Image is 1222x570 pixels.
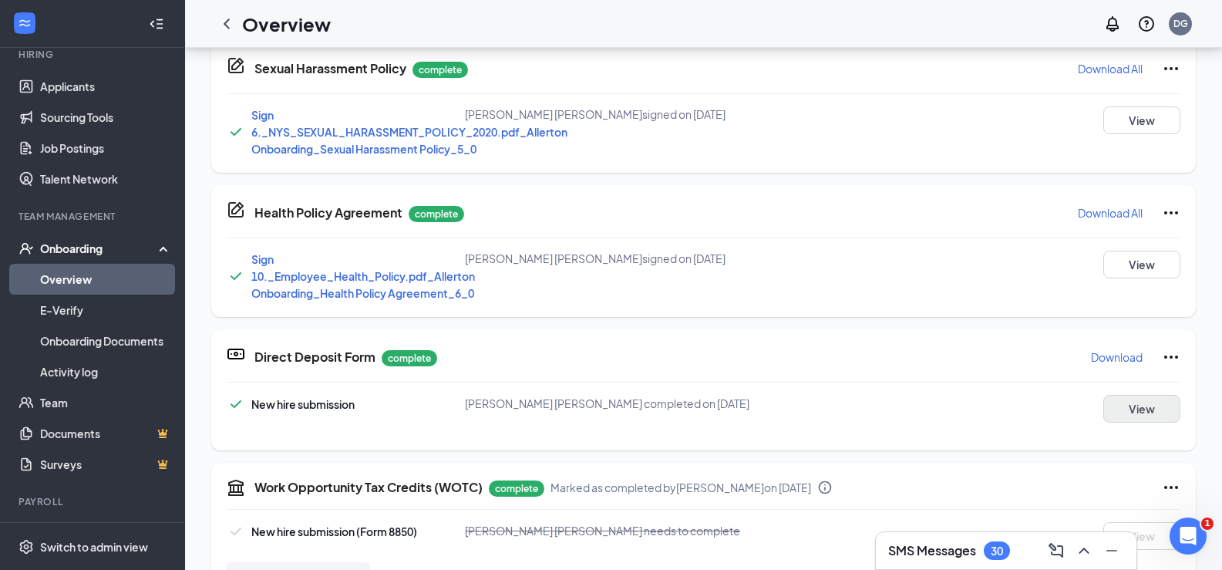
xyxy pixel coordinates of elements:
[1201,518,1214,530] span: 1
[1044,538,1069,563] button: ComposeMessage
[991,545,1003,558] div: 30
[1099,538,1124,563] button: Minimize
[40,325,172,356] a: Onboarding Documents
[40,295,172,325] a: E-Verify
[40,133,172,164] a: Job Postings
[40,387,172,418] a: Team
[254,349,375,366] h5: Direct Deposit Form
[1162,204,1180,222] svg: Ellipses
[254,204,402,221] h5: Health Policy Agreement
[251,108,567,156] a: Sign 6._NYS_SEXUAL_HARASSMENT_POLICY_2020.pdf_Allerton Onboarding_Sexual Harassment Policy_5_0
[227,123,245,141] svg: Checkmark
[217,15,236,33] svg: ChevronLeft
[251,252,475,300] a: Sign 10._Employee_Health_Policy.pdf_Allerton Onboarding_Health Policy Agreement_6_0
[465,251,783,266] div: [PERSON_NAME] [PERSON_NAME] signed on [DATE]
[1162,59,1180,78] svg: Ellipses
[40,539,148,555] div: Switch to admin view
[1091,349,1143,365] p: Download
[149,16,164,32] svg: Collapse
[1103,251,1180,278] button: View
[465,524,740,538] span: [PERSON_NAME] [PERSON_NAME] needs to complete
[227,267,245,285] svg: Checkmark
[17,15,32,31] svg: WorkstreamLogo
[40,449,172,480] a: SurveysCrown
[1162,478,1180,497] svg: Ellipses
[1103,15,1122,33] svg: Notifications
[1137,15,1156,33] svg: QuestionInfo
[251,397,355,411] span: New hire submission
[40,71,172,102] a: Applicants
[227,522,245,541] svg: Checkmark
[1077,201,1143,225] button: Download All
[1090,345,1143,369] button: Download
[19,495,169,508] div: Payroll
[40,264,172,295] a: Overview
[1047,541,1065,560] svg: ComposeMessage
[1103,522,1180,550] button: View
[40,102,172,133] a: Sourcing Tools
[550,481,811,494] span: Marked as completed by [PERSON_NAME] on [DATE]
[254,479,483,496] h5: Work Opportunity Tax Credits (WOTC)
[465,106,783,122] div: [PERSON_NAME] [PERSON_NAME] signed on [DATE]
[1103,106,1180,134] button: View
[1075,541,1093,560] svg: ChevronUp
[227,56,245,75] svg: CompanyDocumentIcon
[1077,56,1143,81] button: Download All
[489,481,544,497] p: complete
[409,206,464,222] p: complete
[1078,61,1143,76] p: Download All
[1102,541,1121,560] svg: Minimize
[251,524,417,538] span: New hire submission (Form 8850)
[227,201,245,219] svg: CompanyDocumentIcon
[1173,17,1188,30] div: DG
[1078,205,1143,221] p: Download All
[817,480,833,495] svg: Info
[412,62,468,78] p: complete
[1162,348,1180,366] svg: Ellipses
[1072,538,1096,563] button: ChevronUp
[40,518,172,549] a: PayrollCrown
[227,478,245,497] svg: TaxGovernmentIcon
[19,48,169,61] div: Hiring
[254,60,406,77] h5: Sexual Harassment Policy
[19,210,169,223] div: Team Management
[19,539,34,555] svg: Settings
[227,395,245,413] svg: Checkmark
[40,356,172,387] a: Activity log
[40,418,172,449] a: DocumentsCrown
[227,345,245,363] svg: DirectDepositIcon
[242,11,331,37] h1: Overview
[40,164,172,194] a: Talent Network
[465,396,749,410] span: [PERSON_NAME] [PERSON_NAME] completed on [DATE]
[1103,395,1180,423] button: View
[382,350,437,366] p: complete
[40,241,159,256] div: Onboarding
[19,241,34,256] svg: UserCheck
[1170,518,1207,555] iframe: Intercom live chat
[888,542,976,559] h3: SMS Messages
